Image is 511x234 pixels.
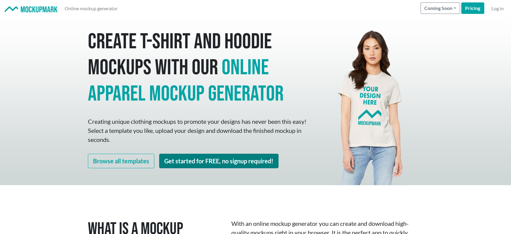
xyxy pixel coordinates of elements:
a: Pricing [461,2,484,14]
img: Mockup Mark hero - your design here [333,17,408,185]
a: Browse all templates [88,154,154,168]
a: Get started for FREE, no signup required! [159,154,278,168]
p: Creating unique clothing mockups to promote your designs has never been this easy! Select a templ... [88,117,308,144]
h1: Create T-shirt and hoodie mockups with our [88,29,308,107]
span: online apparel mockup generator [88,55,284,107]
a: Log in [489,2,506,14]
img: Mockup Mark [5,6,57,13]
button: Coming Soon [420,2,460,14]
a: Online mockup generator [62,2,120,14]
